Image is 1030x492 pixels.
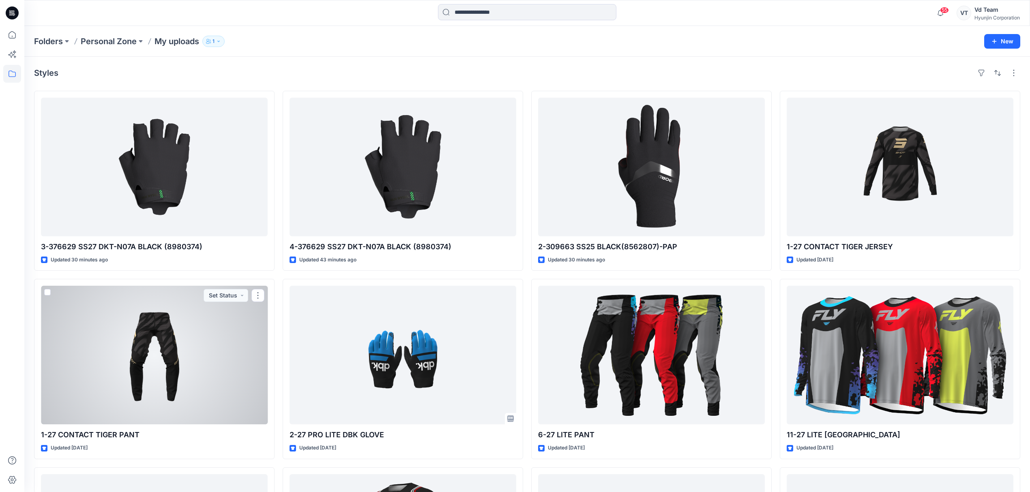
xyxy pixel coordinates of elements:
p: 1 [212,37,215,46]
a: Folders [34,36,63,47]
p: 3-376629 SS27 DKT-N07A BLACK (8980374) [41,241,268,252]
p: 2-309663 SS25 BLACK(8562807)-PAP [538,241,765,252]
p: Updated 43 minutes ago [299,256,356,264]
p: 11-27 LITE [GEOGRAPHIC_DATA] [787,429,1013,441]
a: 2-309663 SS25 BLACK(8562807)-PAP [538,98,765,236]
a: 1-27 CONTACT TIGER JERSEY [787,98,1013,236]
p: My uploads [154,36,199,47]
p: 4-376629 SS27 DKT-N07A BLACK (8980374) [290,241,516,252]
div: VT [957,6,971,20]
span: 55 [940,7,949,13]
p: 1-27 CONTACT TIGER PANT [41,429,268,441]
p: Updated [DATE] [299,444,336,452]
p: 1-27 CONTACT TIGER JERSEY [787,241,1013,252]
button: 1 [202,36,225,47]
div: Vd Team [974,5,1020,15]
p: Updated 30 minutes ago [548,256,605,264]
a: 3-376629 SS27 DKT-N07A BLACK (8980374) [41,98,268,236]
a: 6-27 LITE PANT [538,286,765,424]
p: 6-27 LITE PANT [538,429,765,441]
a: 11-27 LITE JERSEY [787,286,1013,424]
a: 1-27 CONTACT TIGER PANT [41,286,268,424]
p: Updated [DATE] [51,444,88,452]
p: Updated [DATE] [796,256,833,264]
button: New [984,34,1020,49]
div: Hyunjin Corporation [974,15,1020,21]
a: 4-376629 SS27 DKT-N07A BLACK (8980374) [290,98,516,236]
a: Personal Zone [81,36,137,47]
p: Updated [DATE] [548,444,585,452]
h4: Styles [34,68,58,78]
p: Updated [DATE] [796,444,833,452]
a: 2-27 PRO LITE DBK GLOVE [290,286,516,424]
p: Updated 30 minutes ago [51,256,108,264]
p: 2-27 PRO LITE DBK GLOVE [290,429,516,441]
